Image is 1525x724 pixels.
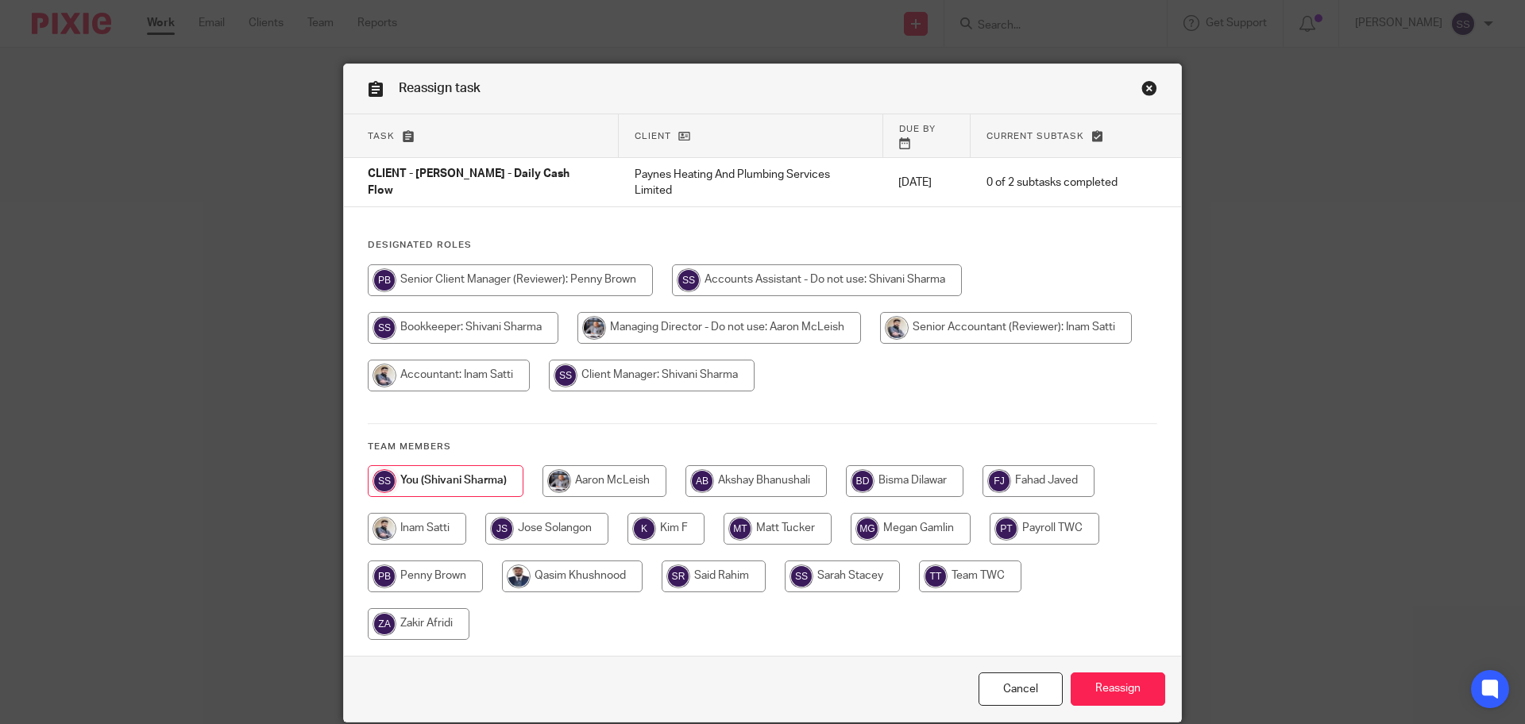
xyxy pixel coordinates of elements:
[898,175,955,191] p: [DATE]
[1071,672,1165,707] input: Reassign
[368,169,569,197] span: CLIENT - [PERSON_NAME] - Daily Cash Flow
[635,167,867,199] p: Paynes Heating And Plumbing Services Limited
[971,158,1133,207] td: 0 of 2 subtasks completed
[368,239,1157,252] h4: Designated Roles
[368,132,395,141] span: Task
[899,125,936,133] span: Due by
[635,132,671,141] span: Client
[399,82,481,94] span: Reassign task
[986,132,1084,141] span: Current subtask
[1141,80,1157,102] a: Close this dialog window
[979,672,1063,707] a: Close this dialog window
[368,441,1157,453] h4: Team members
